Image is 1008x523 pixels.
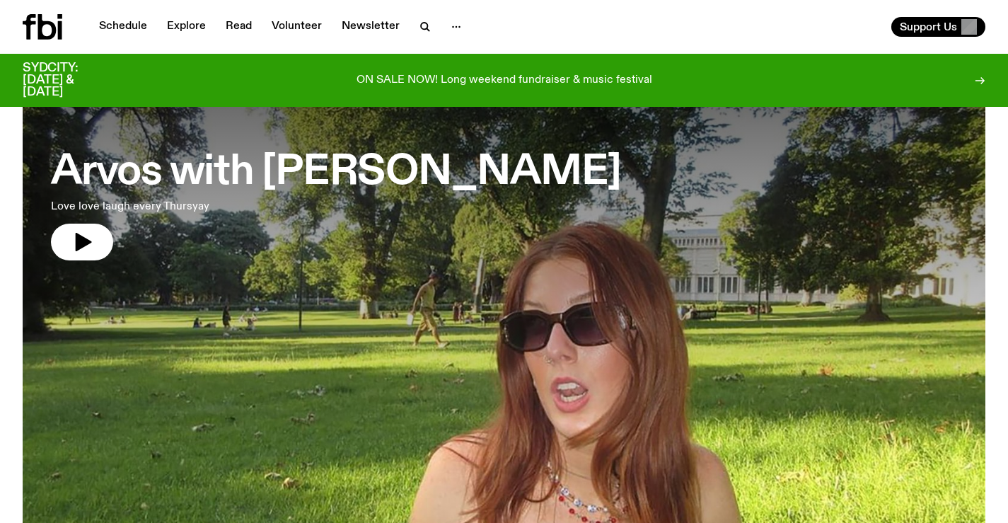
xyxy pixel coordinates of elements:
a: Read [217,17,260,37]
a: Newsletter [333,17,408,37]
a: Volunteer [263,17,330,37]
button: Support Us [891,17,985,37]
p: Love love laugh every Thursyay [51,198,413,215]
a: Schedule [91,17,156,37]
h3: SYDCITY: [DATE] & [DATE] [23,62,113,98]
h3: Arvos with [PERSON_NAME] [51,153,621,192]
a: Explore [158,17,214,37]
a: Arvos with [PERSON_NAME]Love love laugh every Thursyay [51,139,621,260]
span: Support Us [900,21,957,33]
p: ON SALE NOW! Long weekend fundraiser & music festival [357,74,652,87]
